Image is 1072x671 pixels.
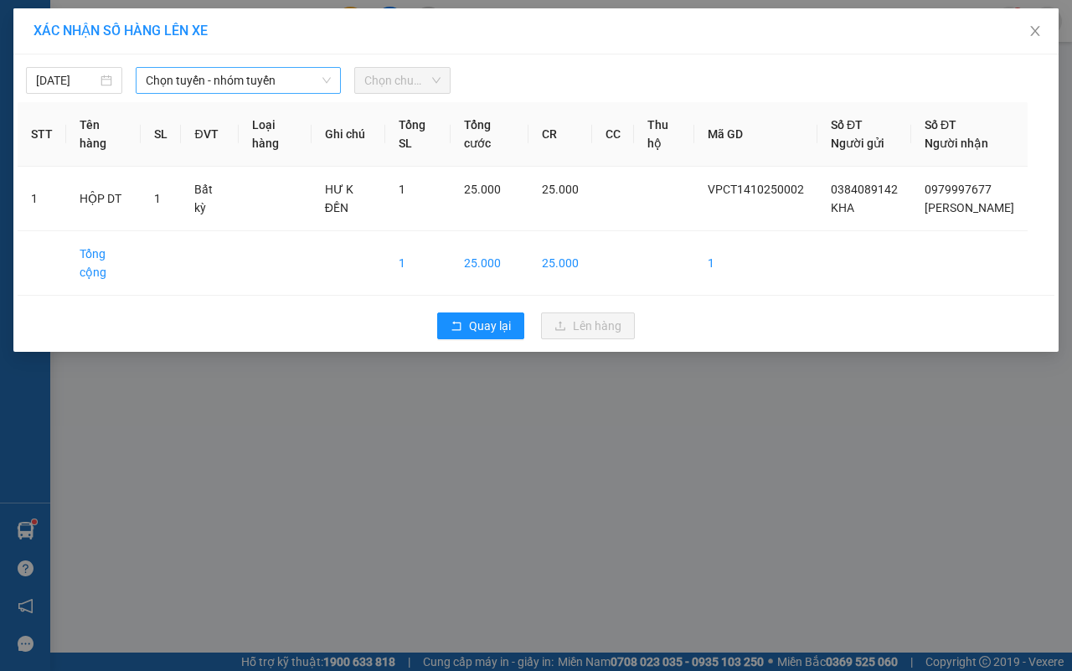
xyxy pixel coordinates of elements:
span: Chọn chuyến [364,68,441,93]
strong: ĐỒNG PHƯỚC [132,9,229,23]
span: [PERSON_NAME]: [5,108,175,118]
span: Số ĐT [831,118,863,132]
th: Tên hàng [66,102,141,167]
span: Hotline: 19001152 [132,75,205,85]
td: Bất kỳ [181,167,238,231]
span: Người gửi [831,137,884,150]
td: HỘP DT [66,167,141,231]
span: Quay lại [469,317,511,335]
td: 1 [18,167,66,231]
span: In ngày: [5,121,102,132]
span: 25.000 [464,183,501,196]
span: XÁC NHẬN SỐ HÀNG LÊN XE [33,23,208,39]
th: Thu hộ [634,102,694,167]
th: Loại hàng [239,102,312,167]
span: KHA [831,201,854,214]
span: 01 Võ Văn Truyện, KP.1, Phường 2 [132,50,230,71]
span: VPCT1410250002 [84,106,176,119]
span: rollback [451,320,462,333]
button: rollbackQuay lại [437,312,524,339]
span: Chọn tuyến - nhóm tuyến [146,68,331,93]
span: 0979997677 [925,183,992,196]
th: Tổng SL [385,102,451,167]
span: VPCT1410250002 [708,183,804,196]
td: 25.000 [528,231,592,296]
th: Ghi chú [312,102,385,167]
td: Tổng cộng [66,231,141,296]
span: 25.000 [542,183,579,196]
span: 1 [399,183,405,196]
span: Bến xe [GEOGRAPHIC_DATA] [132,27,225,48]
th: SL [141,102,181,167]
span: 0384089142 [831,183,898,196]
img: logo [6,10,80,84]
span: [PERSON_NAME] [925,201,1014,214]
td: 1 [385,231,451,296]
th: CR [528,102,592,167]
th: Tổng cước [451,102,528,167]
input: 14/10/2025 [36,71,97,90]
span: ----------------------------------------- [45,90,205,104]
button: uploadLên hàng [541,312,635,339]
span: HƯ K ĐỀN [325,183,353,214]
th: STT [18,102,66,167]
td: 1 [694,231,817,296]
button: Close [1012,8,1059,55]
span: close [1028,24,1042,38]
span: 08:45:58 [DATE] [37,121,102,132]
span: Người nhận [925,137,988,150]
span: down [322,75,332,85]
td: 25.000 [451,231,528,296]
th: Mã GD [694,102,817,167]
th: ĐVT [181,102,238,167]
span: Số ĐT [925,118,956,132]
th: CC [592,102,634,167]
span: 1 [154,192,161,205]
